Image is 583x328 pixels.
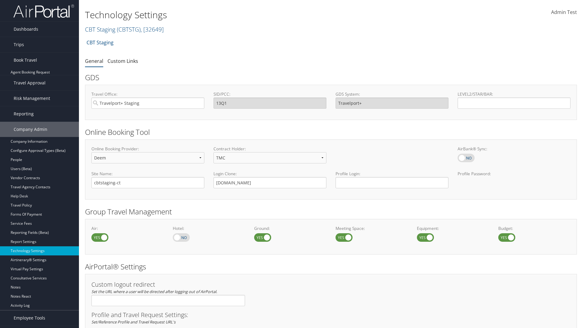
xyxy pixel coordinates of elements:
label: Site Name: [91,171,204,177]
span: Book Travel [14,53,37,68]
img: airportal-logo.png [13,4,74,18]
label: Online Booking Provider: [91,146,204,152]
a: Custom Links [107,58,138,64]
label: Profile Password: [458,171,571,188]
label: Meeting Space: [336,225,408,231]
a: Admin Test [551,3,577,22]
h3: Custom logout redirect [91,282,245,288]
label: AirBank® Sync [458,154,475,162]
label: Hotel: [173,225,245,231]
label: SID/PCC: [213,91,326,97]
label: Login Clone: [213,171,326,177]
span: ( CBTSTG ) [117,25,141,33]
a: CBT Staging [85,25,164,33]
label: Profile Login: [336,171,448,188]
h2: GDS [85,72,572,83]
span: Company Admin [14,122,47,137]
span: Reporting [14,106,34,121]
span: Travel Approval [14,75,46,91]
span: Employee Tools [14,310,45,326]
a: General [85,58,103,64]
label: Budget: [498,225,571,231]
em: Set the URL where a user will be directed after logging out of AirPortal. [91,289,217,294]
label: GDS System: [336,91,448,97]
em: Set/Reference Profile and Travel Request URL's [91,319,176,325]
input: Profile Login: [336,177,448,188]
label: Travel Office: [91,91,204,97]
h1: Technology Settings [85,9,413,21]
label: Equipment: [417,225,489,231]
label: Air: [91,225,164,231]
span: Dashboards [14,22,38,37]
label: AirBank® Sync: [458,146,571,152]
h2: AirPortal® Settings [85,261,577,272]
h2: Online Booking Tool [85,127,577,137]
span: Risk Management [14,91,50,106]
span: , [ 32649 ] [141,25,164,33]
span: Trips [14,37,24,52]
span: Admin Test [551,9,577,15]
h3: Profile and Travel Request Settings: [91,312,571,318]
label: Ground: [254,225,326,231]
label: Contract Holder: [213,146,326,152]
h2: Group Travel Management [85,207,577,217]
a: CBT Staging [87,36,114,49]
label: LEVEL2/STAR/BAR: [458,91,571,97]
